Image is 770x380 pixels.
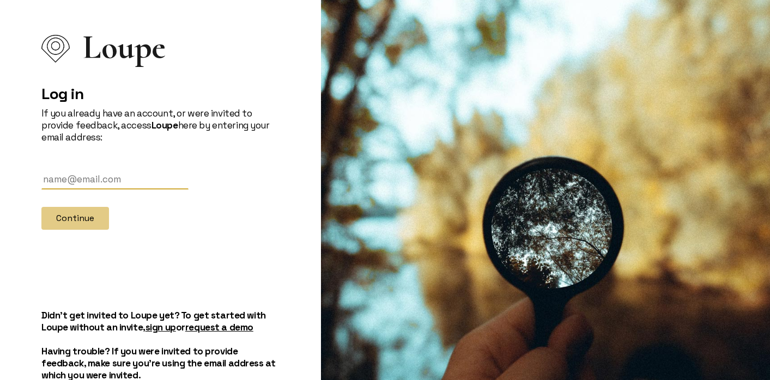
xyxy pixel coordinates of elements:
strong: Loupe [151,119,178,131]
a: sign up [145,321,176,333]
h2: Log in [41,84,280,103]
button: Continue [41,207,109,230]
p: If you already have an account, or were invited to provide feedback, access here by entering your... [41,107,280,143]
input: Email Address [41,169,189,189]
img: Loupe Logo [41,35,70,63]
a: request a demo [185,321,253,333]
span: Loupe [83,41,166,53]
